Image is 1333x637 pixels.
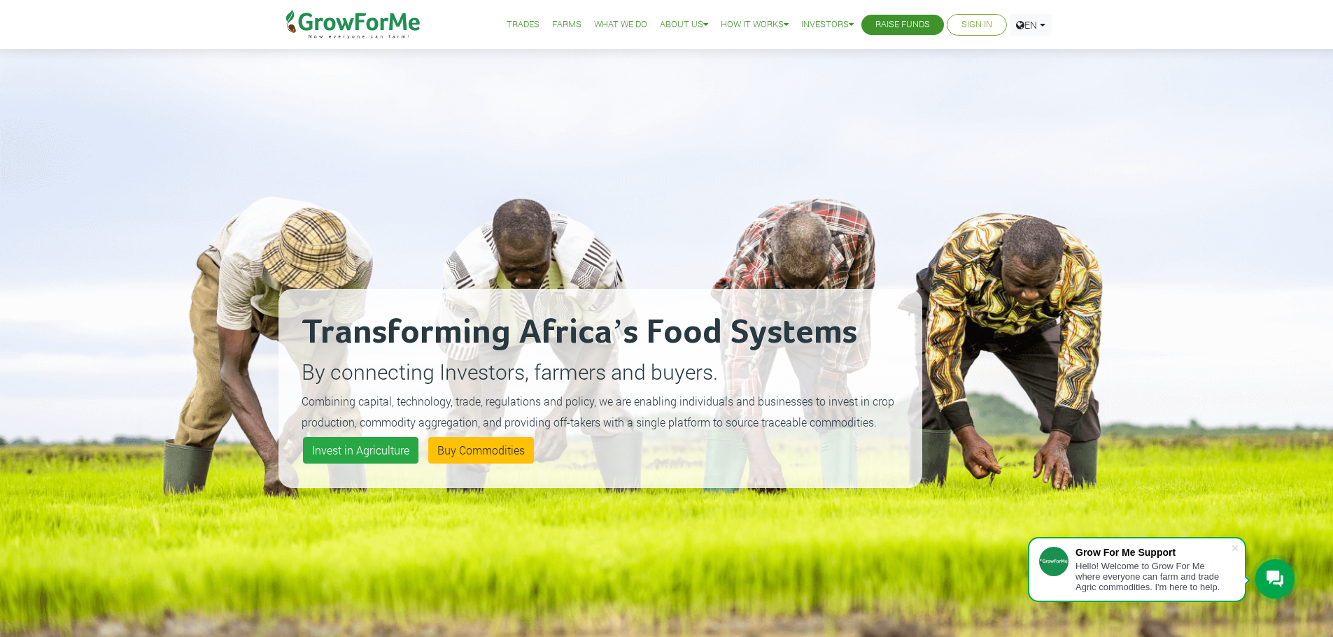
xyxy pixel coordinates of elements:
a: Invest in Agriculture [303,437,418,464]
small: Combining capital, technology, trade, regulations and policy, we are enabling individuals and bus... [302,394,894,429]
a: About Us [660,17,708,32]
a: Trades [507,17,539,32]
a: What We Do [594,17,647,32]
a: Sign In [961,17,992,32]
div: Grow For Me Support [1075,547,1231,558]
a: Buy Commodities [428,437,534,464]
p: By connecting Investors, farmers and buyers. [302,356,899,387]
a: How it Works [721,17,789,32]
a: EN [1010,14,1052,36]
a: Investors [801,17,854,32]
div: Hello! Welcome to Grow For Me where everyone can farm and trade Agric commodities. I'm here to help. [1075,561,1231,592]
h2: Transforming Africa’s Food Systems [302,312,899,354]
a: Farms [552,17,581,32]
a: Raise Funds [875,17,930,32]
